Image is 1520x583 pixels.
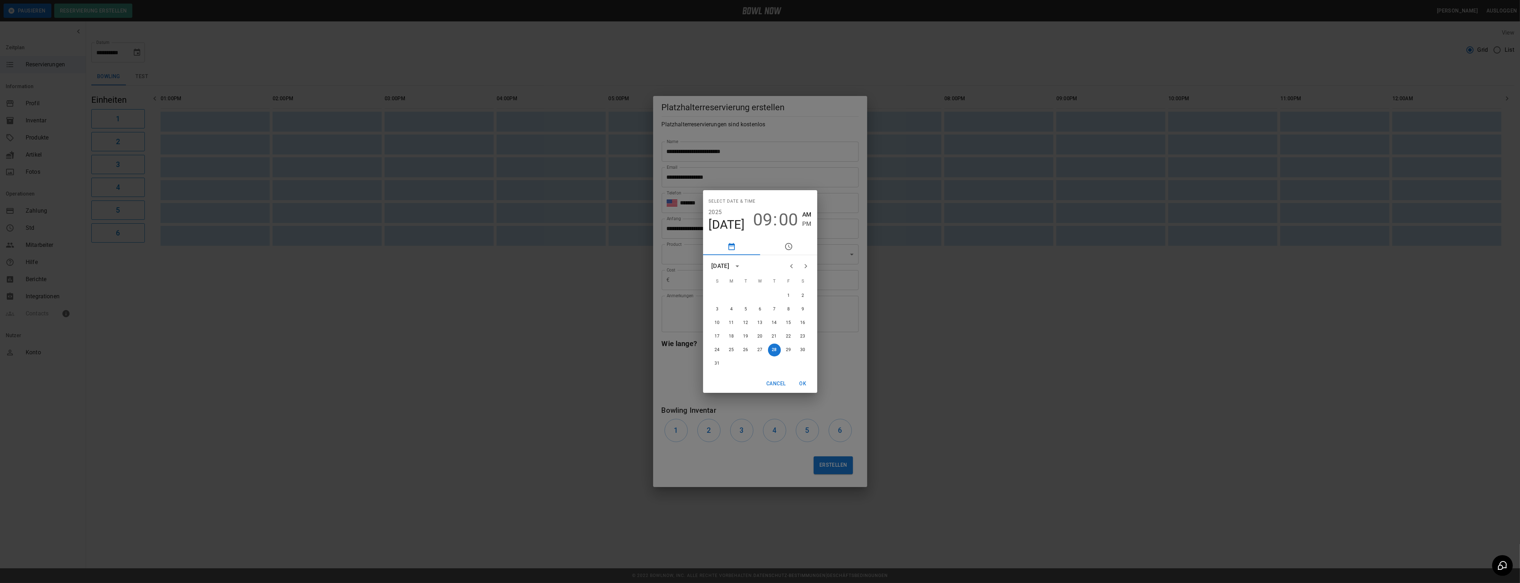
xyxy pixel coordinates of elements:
button: Previous month [784,259,799,273]
button: 2025 [709,207,722,217]
button: calendar view is open, switch to year view [731,260,743,272]
button: 18 [725,330,738,343]
button: 9 [797,303,809,316]
button: 09 [753,210,772,230]
button: 5 [739,303,752,316]
button: 15 [782,316,795,329]
button: PM [802,219,811,229]
button: 22 [782,330,795,343]
button: 20 [754,330,767,343]
button: 1 [782,289,795,302]
button: 10 [711,316,724,329]
span: Friday [782,274,795,289]
button: [DATE] [709,217,745,232]
button: 23 [797,330,809,343]
button: 30 [797,344,809,356]
button: pick date [703,238,760,255]
button: 25 [725,344,738,356]
span: Select date & time [709,196,756,207]
button: 14 [768,316,781,329]
button: 31 [711,357,724,370]
button: 13 [754,316,767,329]
span: Wednesday [754,274,767,289]
button: 28 [768,344,781,356]
button: 24 [711,344,724,356]
button: 3 [711,303,724,316]
button: 00 [779,210,798,230]
span: Monday [725,274,738,289]
button: 16 [797,316,809,329]
button: 21 [768,330,781,343]
button: 19 [739,330,752,343]
button: OK [792,377,814,390]
button: 26 [739,344,752,356]
button: AM [802,210,811,219]
button: 8 [782,303,795,316]
button: Next month [799,259,813,273]
button: 27 [754,344,767,356]
span: Sunday [711,274,724,289]
span: : [773,210,777,230]
span: Saturday [797,274,809,289]
button: Cancel [763,377,788,390]
div: [DATE] [712,262,730,270]
button: 7 [768,303,781,316]
span: Tuesday [739,274,752,289]
span: Thursday [768,274,781,289]
button: 4 [725,303,738,316]
button: 12 [739,316,752,329]
button: 29 [782,344,795,356]
button: 11 [725,316,738,329]
button: 6 [754,303,767,316]
button: pick time [760,238,817,255]
button: 2 [797,289,809,302]
button: 17 [711,330,724,343]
